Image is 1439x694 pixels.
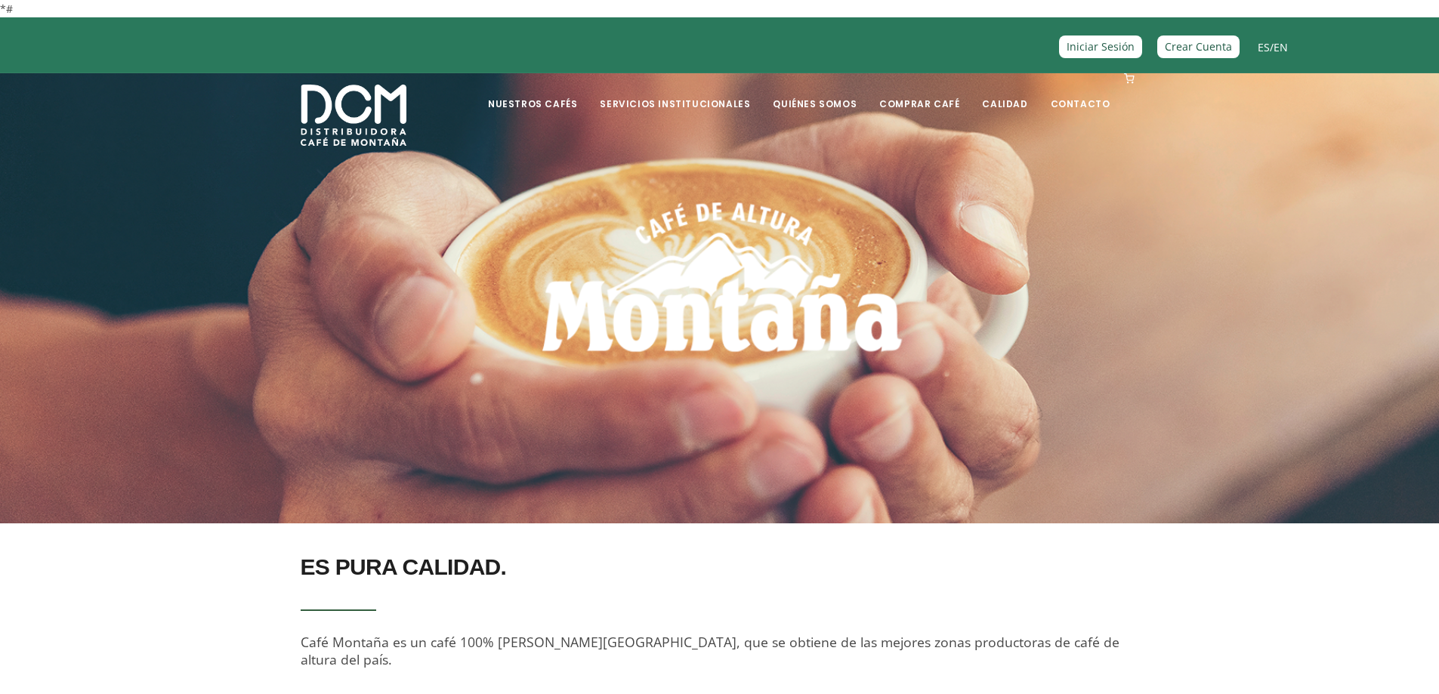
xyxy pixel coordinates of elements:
a: EN [1274,40,1288,54]
a: ES [1258,40,1270,54]
h2: ES PURA CALIDAD. [301,546,1139,588]
span: Café Montaña es un café 100% [PERSON_NAME][GEOGRAPHIC_DATA], que se obtiene de las mejores zonas ... [301,633,1119,668]
a: Iniciar Sesión [1059,35,1142,57]
a: Crear Cuenta [1157,35,1240,57]
span: / [1258,39,1288,56]
a: Contacto [1042,75,1119,110]
a: Servicios Institucionales [591,75,759,110]
a: Comprar Café [870,75,968,110]
a: Nuestros Cafés [479,75,586,110]
a: Quiénes Somos [764,75,866,110]
a: Calidad [973,75,1036,110]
